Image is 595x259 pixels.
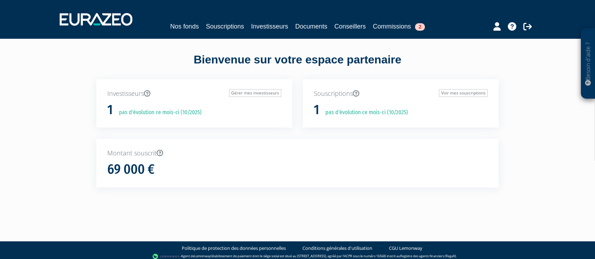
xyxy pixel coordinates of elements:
a: Lemonway [194,254,211,258]
div: Bienvenue sur votre espace partenaire [91,52,504,79]
p: Investisseurs [107,89,281,98]
a: Investisseurs [251,21,288,31]
span: 2 [415,23,425,31]
a: Conseillers [335,21,366,31]
p: pas d'évolution ce mois-ci (10/2025) [320,109,408,117]
a: Gérer mes investisseurs [229,89,281,97]
h1: 1 [314,103,319,117]
a: Souscriptions [206,21,244,31]
h1: 69 000 € [107,162,155,177]
a: Registre des agents financiers (Regafi) [400,254,456,258]
a: Documents [295,21,327,31]
p: pas d'évolution ce mois-ci (10/2025) [114,109,202,117]
p: Souscriptions [314,89,488,98]
a: Voir mes souscriptions [439,89,488,97]
a: Nos fonds [170,21,199,31]
h1: 1 [107,103,113,117]
img: 1732889491-logotype_eurazeo_blanc_rvb.png [60,13,132,26]
p: Montant souscrit [107,149,488,158]
p: Besoin d'aide ? [584,32,592,95]
a: Conditions générales d'utilisation [302,245,372,252]
a: Commissions2 [373,21,425,31]
a: Politique de protection des données personnelles [182,245,286,252]
a: CGU Lemonway [389,245,422,252]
